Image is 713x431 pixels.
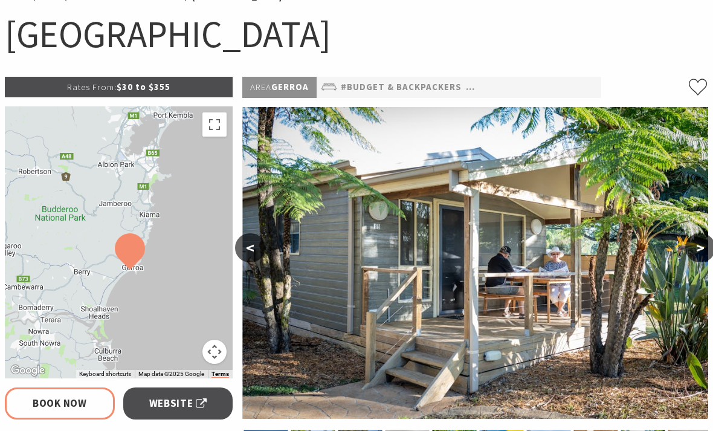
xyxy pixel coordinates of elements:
[242,77,317,98] p: Gerroa
[5,387,115,420] a: Book Now
[5,10,708,59] h1: [GEOGRAPHIC_DATA]
[8,363,48,378] img: Google
[202,340,227,364] button: Map camera controls
[67,81,117,92] span: Rates From:
[235,233,265,262] button: <
[5,77,233,97] p: $30 to $355
[123,387,233,420] a: Website
[211,371,229,378] a: Terms (opens in new tab)
[250,81,271,92] span: Area
[242,107,708,419] img: Couple on cabin deck at Seven Mile Beach Holiday Park
[341,80,462,95] a: #Budget & backpackers
[466,80,598,95] a: #Camping & Holiday Parks
[149,395,207,412] span: Website
[138,371,204,377] span: Map data ©2025 Google
[8,363,48,378] a: Click to see this area on Google Maps
[202,112,227,137] button: Toggle fullscreen view
[79,370,131,378] button: Keyboard shortcuts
